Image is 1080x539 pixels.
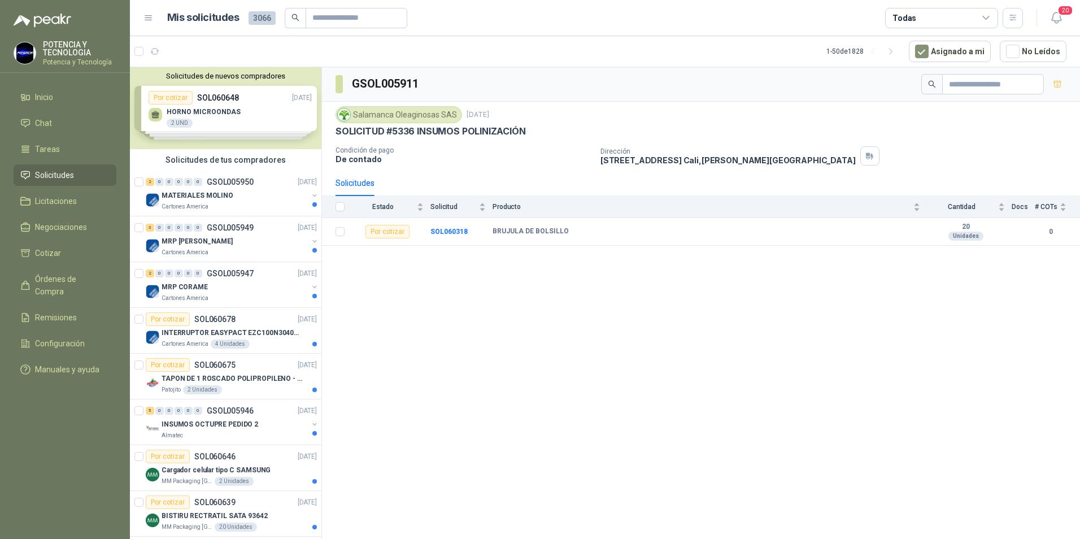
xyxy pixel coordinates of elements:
[175,407,183,415] div: 0
[35,195,77,207] span: Licitaciones
[146,193,159,207] img: Company Logo
[43,41,116,56] p: POTENCIA Y TECNOLOGIA
[35,311,77,324] span: Remisiones
[146,269,154,277] div: 2
[948,232,983,241] div: Unidades
[146,175,319,211] a: 2 0 0 0 0 0 GSOL005950[DATE] Company LogoMATERIALES MOLINOCartones America
[162,511,268,521] p: BISTIRU RECTRATIL SATA 93642
[338,108,350,121] img: Company Logo
[336,125,526,137] p: SOLICITUD #5336 INSUMOS POLINIZACIÓN
[493,227,569,236] b: BRUJULA DE BOLSILLO
[183,385,222,394] div: 2 Unidades
[43,59,116,66] p: Potencia y Tecnología
[927,223,1005,232] b: 20
[194,407,202,415] div: 0
[165,178,173,186] div: 0
[493,203,911,211] span: Producto
[184,178,193,186] div: 0
[14,14,71,27] img: Logo peakr
[130,149,321,171] div: Solicitudes de tus compradores
[175,178,183,186] div: 0
[165,407,173,415] div: 0
[162,385,181,394] p: Patojito
[146,267,319,303] a: 2 0 0 0 0 0 GSOL005947[DATE] Company LogoMRP CORAMECartones America
[146,468,159,481] img: Company Logo
[207,178,254,186] p: GSOL005950
[146,450,190,463] div: Por cotizar
[146,514,159,527] img: Company Logo
[184,224,193,232] div: 0
[336,146,591,154] p: Condición de pago
[194,315,236,323] p: SOL060678
[162,419,258,430] p: INSUMOS OCTUPRE PEDIDO 2
[298,268,317,279] p: [DATE]
[146,221,319,257] a: 3 0 0 0 0 0 GSOL005949[DATE] Company LogoMRP [PERSON_NAME]Cartones America
[430,228,468,236] b: SOL060318
[14,190,116,212] a: Licitaciones
[336,154,591,164] p: De contado
[35,337,85,350] span: Configuración
[298,314,317,325] p: [DATE]
[146,407,154,415] div: 5
[146,331,159,344] img: Company Logo
[35,117,52,129] span: Chat
[35,169,74,181] span: Solicitudes
[162,328,302,338] p: INTERRUPTOR EASYPACT EZC100N3040C 40AMP 25K [PERSON_NAME]
[130,445,321,491] a: Por cotizarSOL060646[DATE] Company LogoCargador celular tipo C SAMSUNGMM Packaging [GEOGRAPHIC_DA...
[130,308,321,354] a: Por cotizarSOL060678[DATE] Company LogoINTERRUPTOR EASYPACT EZC100N3040C 40AMP 25K [PERSON_NAME]C...
[14,333,116,354] a: Configuración
[14,164,116,186] a: Solicitudes
[134,72,317,80] button: Solicitudes de nuevos compradores
[162,431,183,440] p: Almatec
[130,491,321,537] a: Por cotizarSOL060639[DATE] Company LogoBISTIRU RECTRATIL SATA 93642MM Packaging [GEOGRAPHIC_DATA]...
[14,242,116,264] a: Cotizar
[1035,227,1066,237] b: 0
[336,106,462,123] div: Salamanca Oleaginosas SAS
[165,224,173,232] div: 0
[194,224,202,232] div: 0
[826,42,900,60] div: 1 - 50 de 1828
[14,268,116,302] a: Órdenes de Compra
[1000,41,1066,62] button: No Leídos
[928,80,936,88] span: search
[162,202,208,211] p: Cartones America
[184,269,193,277] div: 0
[130,67,321,149] div: Solicitudes de nuevos compradoresPor cotizarSOL060648[DATE] HORNO MICROONDAS2 UNDPor cotizarSOL06...
[927,203,996,211] span: Cantidad
[467,110,489,120] p: [DATE]
[14,86,116,108] a: Inicio
[1012,196,1035,218] th: Docs
[365,225,410,238] div: Por cotizar
[130,354,321,399] a: Por cotizarSOL060675[DATE] Company LogoTAPON DE 1 ROSCADO POLIPROPILENO - HEMBRA NPTPatojito2 Uni...
[167,10,239,26] h1: Mis solicitudes
[430,203,477,211] span: Solicitud
[336,177,374,189] div: Solicitudes
[162,282,208,293] p: MRP CORAME
[1035,196,1080,218] th: # COTs
[207,224,254,232] p: GSOL005949
[35,91,53,103] span: Inicio
[352,75,420,93] h3: GSOL005911
[600,155,856,165] p: [STREET_ADDRESS] Cali , [PERSON_NAME][GEOGRAPHIC_DATA]
[146,224,154,232] div: 3
[600,147,856,155] p: Dirección
[14,42,36,64] img: Company Logo
[211,340,250,349] div: 4 Unidades
[165,269,173,277] div: 0
[1057,5,1073,16] span: 20
[909,41,991,62] button: Asignado a mi
[146,404,319,440] a: 5 0 0 0 0 0 GSOL005946[DATE] Company LogoINSUMOS OCTUPRE PEDIDO 2Almatec
[162,190,233,201] p: MATERIALES MOLINO
[146,358,190,372] div: Por cotizar
[194,361,236,369] p: SOL060675
[298,406,317,416] p: [DATE]
[14,138,116,160] a: Tareas
[146,495,190,509] div: Por cotizar
[146,422,159,436] img: Company Logo
[1046,8,1066,28] button: 20
[162,477,212,486] p: MM Packaging [GEOGRAPHIC_DATA]
[35,143,60,155] span: Tareas
[35,273,106,298] span: Órdenes de Compra
[14,112,116,134] a: Chat
[162,465,271,476] p: Cargador celular tipo C SAMSUNG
